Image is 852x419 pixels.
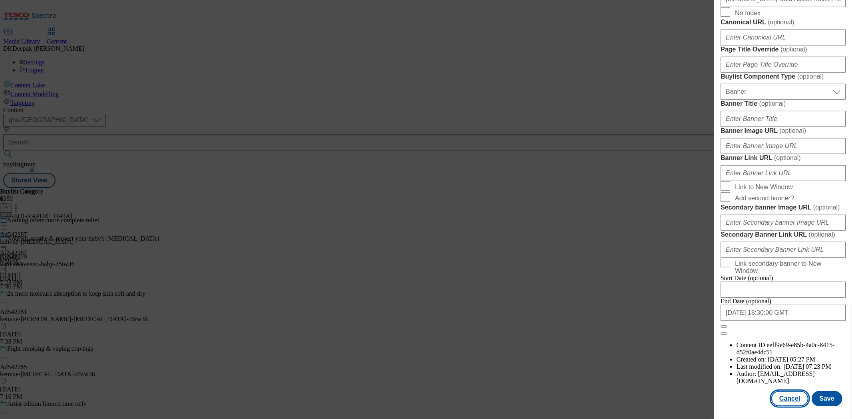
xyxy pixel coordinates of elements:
input: Enter Banner Title [721,111,846,127]
label: Page Title Override [721,45,846,53]
span: ( optional ) [759,100,786,107]
label: Banner Title [721,100,846,108]
label: Buylist Component Type [721,73,846,81]
span: [DATE] 07:23 PM [784,363,831,370]
input: Enter Secondary Banner Link URL [721,242,846,258]
input: Enter Secondary banner Image URL [721,215,846,231]
input: Enter Date [721,282,846,298]
li: Created on: [737,356,846,363]
label: Secondary Banner Link URL [721,231,846,239]
li: Last modified on: [737,363,846,370]
span: [DATE] 05:27 PM [768,356,815,363]
span: ( optional ) [768,19,794,26]
span: Link secondary banner to New Window [735,260,842,275]
input: Enter Page Title Override [721,57,846,73]
span: ( optional ) [774,154,801,161]
span: eeff9e69-e85b-4a0c-8415-d52f0ae4dc51 [737,342,835,356]
span: End Date (optional) [721,298,771,304]
li: Author: [737,370,846,385]
span: ( optional ) [779,127,806,134]
span: ( optional ) [813,204,840,211]
button: Cancel [771,391,808,406]
span: [EMAIL_ADDRESS][DOMAIN_NAME] [737,370,815,384]
span: Link to New Window [735,184,793,191]
span: Add second banner? [735,195,794,202]
input: Enter Canonical URL [721,30,846,45]
li: Content ID [737,342,846,356]
button: Close [721,325,727,328]
span: Start Date (optional) [721,275,773,281]
label: Banner Link URL [721,154,846,162]
span: ( optional ) [781,46,807,53]
button: Save [812,391,842,406]
span: ( optional ) [808,231,835,238]
input: Enter Banner Image URL [721,138,846,154]
input: Enter Banner Link URL [721,165,846,181]
label: Canonical URL [721,18,846,26]
span: ( optional ) [797,73,824,80]
label: Banner Image URL [721,127,846,135]
label: Secondary banner Image URL [721,204,846,211]
span: No Index [735,10,761,17]
input: Enter Date [721,305,846,321]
